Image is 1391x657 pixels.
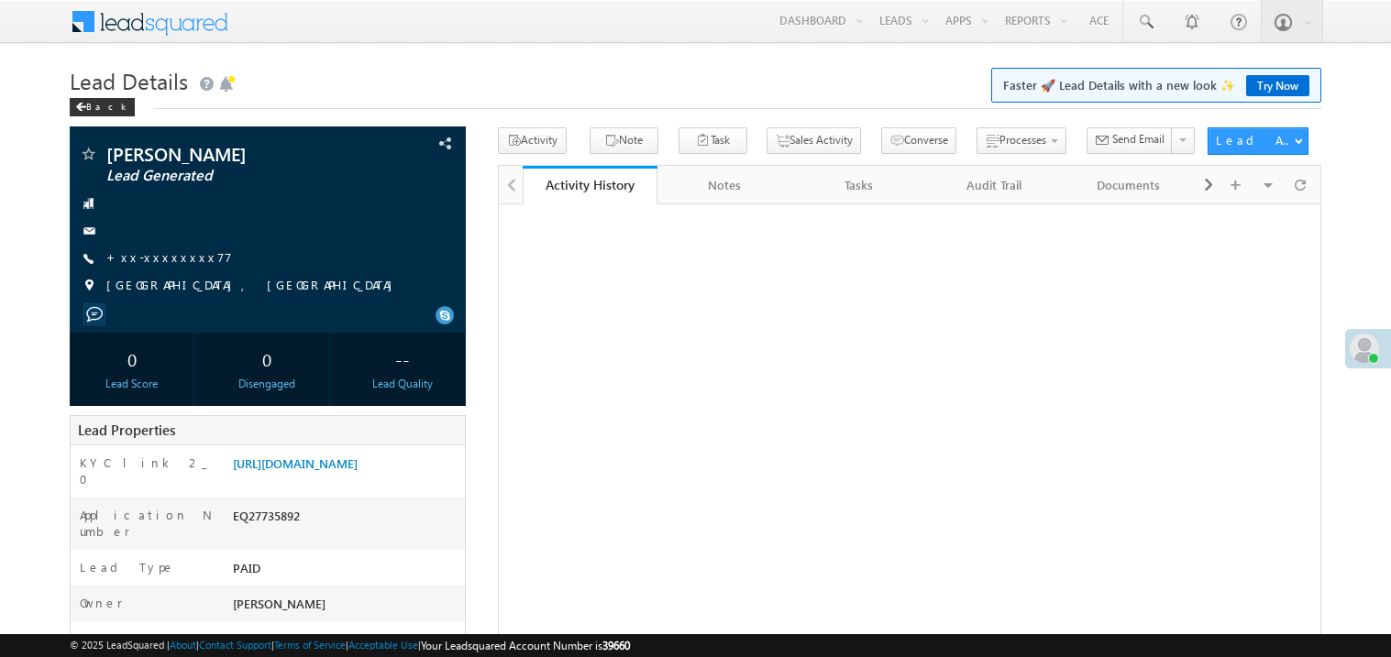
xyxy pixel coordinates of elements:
button: Send Email [1087,127,1173,154]
div: Notes [672,174,776,196]
div: 0 [74,342,190,376]
div: Lead Quality [345,376,460,392]
div: -- [345,342,460,376]
button: Processes [977,127,1066,154]
button: Sales Activity [767,127,861,154]
a: +xx-xxxxxxxx77 [106,249,232,265]
div: Tasks [807,174,911,196]
a: Contact Support [199,639,271,651]
div: Documents [1076,174,1180,196]
span: Lead Generated [106,167,352,185]
label: Lead Type [80,559,175,575]
div: Activity History [536,176,644,193]
div: PAID [228,559,465,585]
span: [PERSON_NAME] [106,145,352,163]
button: Task [679,127,747,154]
label: KYC link 2_0 [80,454,214,487]
span: [PERSON_NAME] [233,596,326,611]
a: Audit Trail [927,166,1062,204]
div: 0 [209,342,325,376]
button: Converse [881,127,956,154]
label: Owner [80,595,123,611]
label: Application Number [80,507,214,540]
div: Disengaged [209,376,325,392]
div: EQ27735892 [228,507,465,532]
a: Activity History [523,166,657,204]
span: Your Leadsquared Account Number is [421,639,630,652]
span: 39660 [602,639,630,652]
span: Send Email [1112,131,1165,148]
span: Lead Details [70,66,188,95]
a: [URL][DOMAIN_NAME] [233,455,358,471]
a: Try Now [1246,75,1309,96]
a: Terms of Service [274,639,346,651]
span: Processes [999,133,1046,147]
div: Lead Actions [1216,132,1294,148]
span: Lead Properties [78,421,175,439]
div: Audit Trail [942,174,1045,196]
a: Notes [657,166,792,204]
div: Lead Score [74,376,190,392]
span: [GEOGRAPHIC_DATA], [GEOGRAPHIC_DATA] [106,277,402,295]
button: Activity [498,127,567,154]
span: Faster 🚀 Lead Details with a new look ✨ [1003,76,1309,94]
a: About [170,639,196,651]
a: Acceptable Use [348,639,418,651]
a: Back [70,97,144,113]
a: Documents [1062,166,1197,204]
span: © 2025 LeadSquared | | | | | [70,637,630,654]
button: Lead Actions [1208,127,1308,155]
button: Note [590,127,658,154]
div: Back [70,98,135,116]
a: Tasks [792,166,927,204]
